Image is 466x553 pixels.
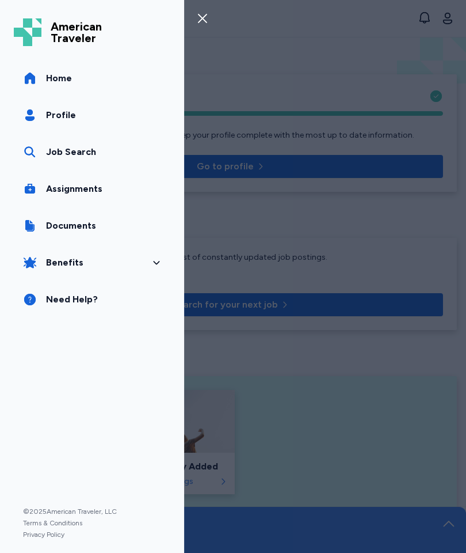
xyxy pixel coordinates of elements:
[14,210,170,242] a: Documents
[46,71,72,85] span: Home
[23,507,161,516] span: © 2025 American Traveler, LLC
[46,182,102,196] span: Assignments
[14,136,170,168] a: Job Search
[46,293,98,306] span: Need Help?
[14,99,170,131] a: Profile
[46,108,76,122] span: Profile
[14,247,170,279] button: Benefits
[23,530,161,539] a: Privacy Policy
[46,219,96,233] span: Documents
[14,18,41,46] img: Logo
[14,173,170,205] a: Assignments
[14,283,170,316] a: Need Help?
[14,62,170,94] a: Home
[51,21,102,44] span: American Traveler
[46,256,83,270] span: Benefits
[23,518,161,528] a: Terms & Conditions
[46,145,96,159] div: Job Search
